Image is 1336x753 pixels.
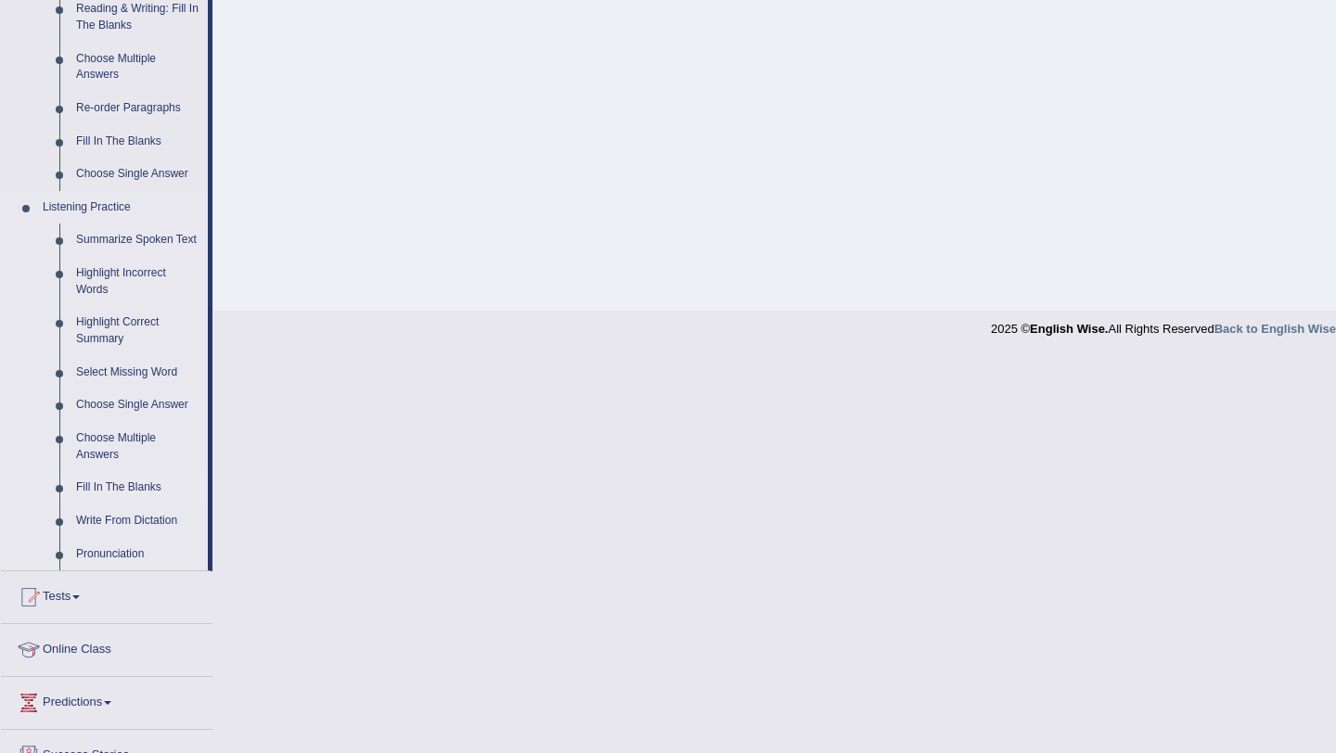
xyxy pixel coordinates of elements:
[1,677,212,723] a: Predictions
[68,125,208,159] a: Fill In The Blanks
[1214,322,1336,336] a: Back to English Wise
[68,306,208,355] a: Highlight Correct Summary
[1030,322,1108,336] strong: English Wise.
[1,571,212,618] a: Tests
[68,92,208,125] a: Re-order Paragraphs
[68,257,208,306] a: Highlight Incorrect Words
[68,43,208,92] a: Choose Multiple Answers
[68,504,208,538] a: Write From Dictation
[34,191,208,224] a: Listening Practice
[68,223,208,257] a: Summarize Spoken Text
[68,471,208,504] a: Fill In The Blanks
[68,158,208,191] a: Choose Single Answer
[991,311,1336,338] div: 2025 © All Rights Reserved
[1,624,212,670] a: Online Class
[68,538,208,571] a: Pronunciation
[68,389,208,422] a: Choose Single Answer
[68,356,208,389] a: Select Missing Word
[68,422,208,471] a: Choose Multiple Answers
